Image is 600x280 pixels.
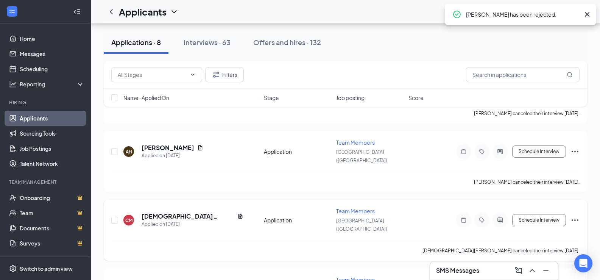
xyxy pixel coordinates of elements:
svg: Collapse [73,8,81,16]
a: OnboardingCrown [20,190,84,205]
h5: [DEMOGRAPHIC_DATA][PERSON_NAME] [142,212,234,221]
div: Reporting [20,80,85,88]
svg: Filter [212,70,221,79]
svg: Ellipses [570,147,580,156]
a: Messages [20,46,84,61]
span: Team Members [336,139,375,146]
div: Hiring [9,99,83,106]
button: ComposeMessage [513,264,525,277]
a: SurveysCrown [20,236,84,251]
h1: Applicants [119,5,167,18]
svg: Cross [583,10,592,19]
input: All Stages [118,70,187,79]
div: Applied on [DATE] [142,221,243,228]
button: Schedule Interview [512,214,566,226]
svg: WorkstreamLogo [8,8,16,15]
a: Scheduling [20,61,84,77]
svg: Ellipses [570,216,580,225]
button: Filter Filters [205,67,244,82]
svg: CheckmarkCircle [452,10,461,19]
svg: ChevronDown [170,7,179,16]
svg: Minimize [541,266,550,275]
h5: [PERSON_NAME] [142,144,194,152]
div: Application [264,148,332,155]
svg: ComposeMessage [514,266,523,275]
span: Name · Applied On [123,94,169,102]
span: [GEOGRAPHIC_DATA] ([GEOGRAPHIC_DATA]) [336,218,387,232]
div: Interviews · 63 [184,38,231,47]
div: [PERSON_NAME] has been rejected. [466,10,580,19]
div: [PERSON_NAME] canceled their interview [DATE]. [474,178,580,186]
span: [GEOGRAPHIC_DATA] ([GEOGRAPHIC_DATA]) [336,149,387,163]
a: Home [20,31,84,46]
span: Job posting [336,94,365,102]
a: Talent Network [20,156,84,171]
button: Minimize [540,264,552,277]
svg: Analysis [9,80,17,88]
h3: SMS Messages [436,266,479,275]
div: Open Intercom Messenger [574,254,592,272]
div: CM [125,217,132,224]
span: Team Members [336,208,375,214]
svg: Tag [477,149,486,155]
div: [DEMOGRAPHIC_DATA][PERSON_NAME] canceled their interview [DATE]. [422,247,580,255]
a: TeamCrown [20,205,84,221]
div: Switch to admin view [20,265,73,272]
svg: ActiveChat [496,217,505,223]
svg: Note [459,149,468,155]
svg: Tag [477,217,486,223]
svg: ChevronLeft [107,7,116,16]
div: AH [126,149,132,155]
svg: ChevronDown [190,72,196,78]
a: Job Postings [20,141,84,156]
input: Search in applications [466,67,580,82]
svg: Note [459,217,468,223]
span: Stage [264,94,279,102]
a: Sourcing Tools [20,126,84,141]
div: Application [264,216,332,224]
span: Score [408,94,424,102]
div: Team Management [9,179,83,185]
svg: ChevronUp [528,266,537,275]
svg: Document [237,213,243,219]
svg: Document [197,145,203,151]
button: Schedule Interview [512,145,566,158]
svg: MagnifyingGlass [567,72,573,78]
svg: Settings [9,265,17,272]
div: Applied on [DATE] [142,152,203,160]
a: DocumentsCrown [20,221,84,236]
svg: ActiveChat [496,149,505,155]
button: ChevronUp [526,264,538,277]
div: Offers and hires · 132 [253,38,321,47]
a: Applicants [20,111,84,126]
div: Applications · 8 [111,38,161,47]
